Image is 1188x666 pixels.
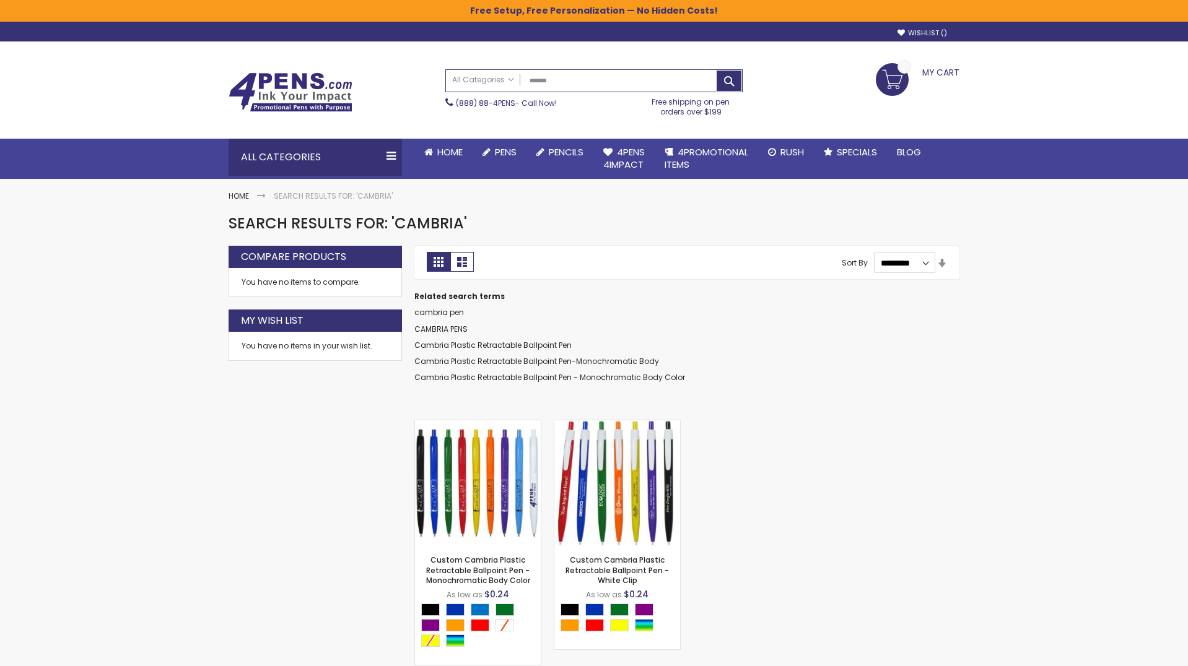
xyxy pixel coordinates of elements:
img: Custom Cambria Plastic Retractable Ballpoint Pen - White Clip [554,420,680,546]
div: Blue [446,603,465,616]
span: 4Pens 4impact [603,145,645,171]
a: cambria pen [414,307,464,318]
span: Pens [495,145,517,158]
div: Black [421,603,440,616]
span: Blog [897,145,921,158]
div: Red [585,619,604,631]
span: Home [437,145,463,158]
div: Orange [561,619,579,631]
div: All Categories [229,139,402,176]
strong: My Wish List [241,314,304,327]
a: Custom Cambria Plastic Retractable Ballpoint Pen - White Clip [566,555,669,585]
div: Blue [585,603,604,616]
a: Custom Cambria Plastic Retractable Ballpoint Pen - White Clip [554,420,680,430]
a: 4PROMOTIONALITEMS [655,139,758,179]
a: 4Pens4impact [593,139,655,179]
div: Assorted [446,634,465,647]
span: Pencils [549,145,583,158]
a: Home [229,191,249,201]
span: Specials [837,145,877,158]
div: Orange [446,619,465,631]
strong: Search results for: 'cambria' [274,191,393,201]
span: Rush [780,145,804,158]
a: CAMBRIA PENS [414,324,468,334]
div: Purple [421,619,440,631]
a: (888) 88-4PENS [456,98,515,108]
a: Cambria Plastic Retractable Ballpoint Pen-Monochromatic Body [414,356,659,366]
img: Custom Cambria Plastic Retractable Ballpoint Pen - Monochromatic Body Color [415,420,541,546]
a: All Categories [446,70,520,90]
span: - Call Now! [456,98,557,108]
a: Pencils [526,139,593,166]
strong: Grid [427,252,450,272]
div: You have no items to compare. [229,268,402,297]
div: Blue Light [471,603,489,616]
img: 4Pens Custom Pens and Promotional Products [229,72,352,112]
a: Pens [473,139,526,166]
div: Yellow [610,619,629,631]
a: Specials [814,139,887,166]
div: Free shipping on pen orders over $199 [639,92,743,117]
div: You have no items in your wish list. [242,341,389,351]
label: Sort By [842,257,868,268]
span: Search results for: 'cambria' [229,213,467,233]
a: Custom Cambria Plastic Retractable Ballpoint Pen - Monochromatic Body Color [415,420,541,430]
div: Green [496,603,514,616]
span: As low as [586,589,622,600]
span: $0.24 [624,588,649,600]
dt: Related search terms [414,292,959,301]
a: Blog [887,139,931,166]
div: Select A Color [421,603,541,650]
div: Black [561,603,579,616]
span: $0.24 [484,588,509,600]
a: Cambria Plastic Retractable Ballpoint Pen - Monochromatic Body Color [414,372,685,383]
span: As low as [447,589,483,600]
strong: Compare Products [241,250,346,264]
span: All Categories [452,75,514,85]
div: Red [471,619,489,631]
div: Green [610,603,629,616]
a: Custom Cambria Plastic Retractable Ballpoint Pen - Monochromatic Body Color [426,555,530,585]
div: Assorted [635,619,653,631]
a: Cambria Plastic Retractable Ballpoint Pen [414,340,572,350]
a: Wishlist [898,28,947,38]
a: Home [414,139,473,166]
span: 4PROMOTIONAL ITEMS [665,145,748,171]
div: Select A Color [561,603,680,634]
div: Purple [635,603,653,616]
a: Rush [758,139,814,166]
